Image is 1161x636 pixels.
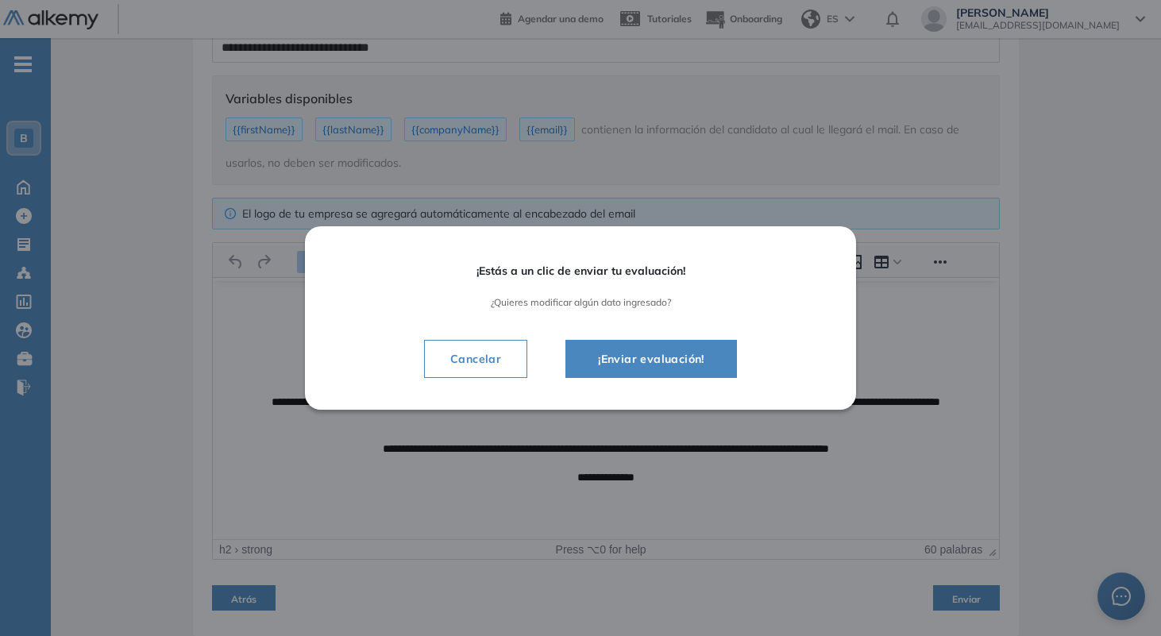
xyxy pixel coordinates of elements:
[349,264,812,278] span: ¡Estás a un clic de enviar tu evaluación!
[585,349,717,368] span: ¡Enviar evaluación!
[438,349,514,368] span: Cancelar
[8,13,778,205] body: Área de texto enriquecido. Pulse ALT-0 para abrir la ayuda.
[565,340,737,378] button: ¡Enviar evaluación!
[349,297,812,308] span: ¿Quieres modificar algún dato ingresado?
[424,340,527,378] button: Cancelar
